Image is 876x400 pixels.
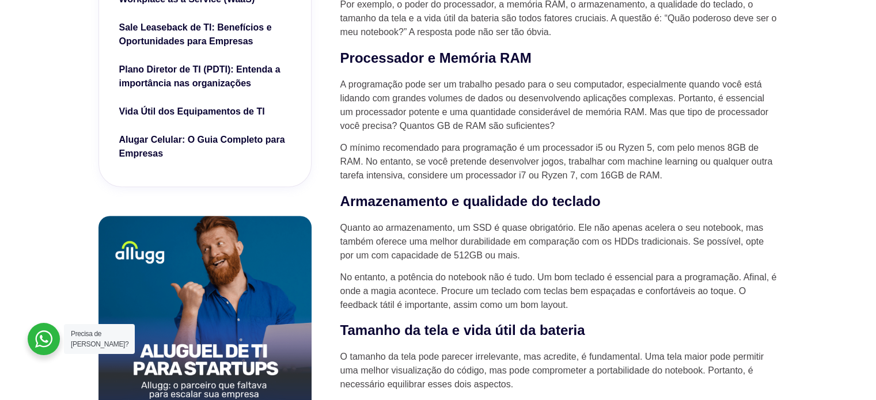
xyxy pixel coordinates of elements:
[340,271,778,312] p: No entanto, a potência do notebook não é tudo. Um bom teclado é essencial para a programação. Afi...
[340,50,532,66] strong: Processador e Memória RAM
[71,330,128,348] span: Precisa de [PERSON_NAME]?
[119,21,291,51] a: Sale Leaseback de TI: Benefícios e Oportunidades para Empresas
[340,141,778,182] p: O mínimo recomendado para programação é um processador i5 ou Ryzen 5, com pelo menos 8GB de RAM. ...
[340,350,778,391] p: O tamanho da tela pode parecer irrelevante, mas acredite, é fundamental. Uma tela maior pode perm...
[669,253,876,400] iframe: Chat Widget
[340,193,601,209] strong: Armazenamento e qualidade do teclado
[340,78,778,133] p: A programação pode ser um trabalho pesado para o seu computador, especialmente quando você está l...
[340,322,585,338] strong: Tamanho da tela e vida útil da bateria
[669,253,876,400] div: Widget de chat
[340,221,778,262] p: Quanto ao armazenamento, um SSD é quase obrigatório. Ele não apenas acelera o seu notebook, mas t...
[119,133,291,163] a: Alugar Celular: O Guia Completo para Empresas
[119,63,291,93] a: Plano Diretor de TI (PDTI): Entenda a importância nas organizações
[119,105,291,121] a: Vida Útil dos Equipamentos de TI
